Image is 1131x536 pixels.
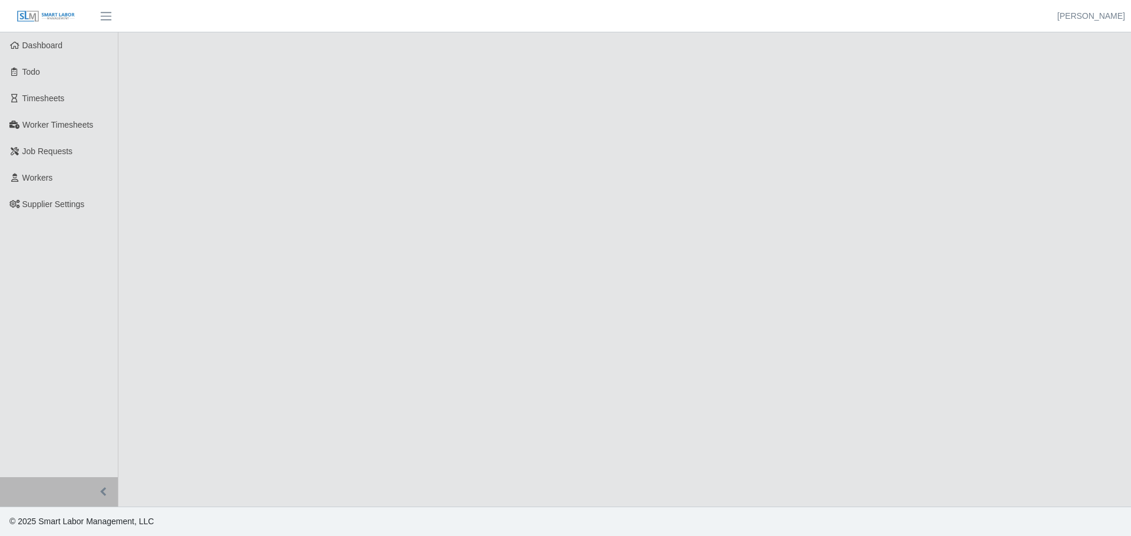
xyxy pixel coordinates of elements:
[22,67,40,76] span: Todo
[16,10,75,23] img: SLM Logo
[1057,10,1125,22] a: [PERSON_NAME]
[22,147,73,156] span: Job Requests
[22,199,85,209] span: Supplier Settings
[22,94,65,103] span: Timesheets
[22,173,53,182] span: Workers
[9,517,154,526] span: © 2025 Smart Labor Management, LLC
[22,41,63,50] span: Dashboard
[22,120,93,129] span: Worker Timesheets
